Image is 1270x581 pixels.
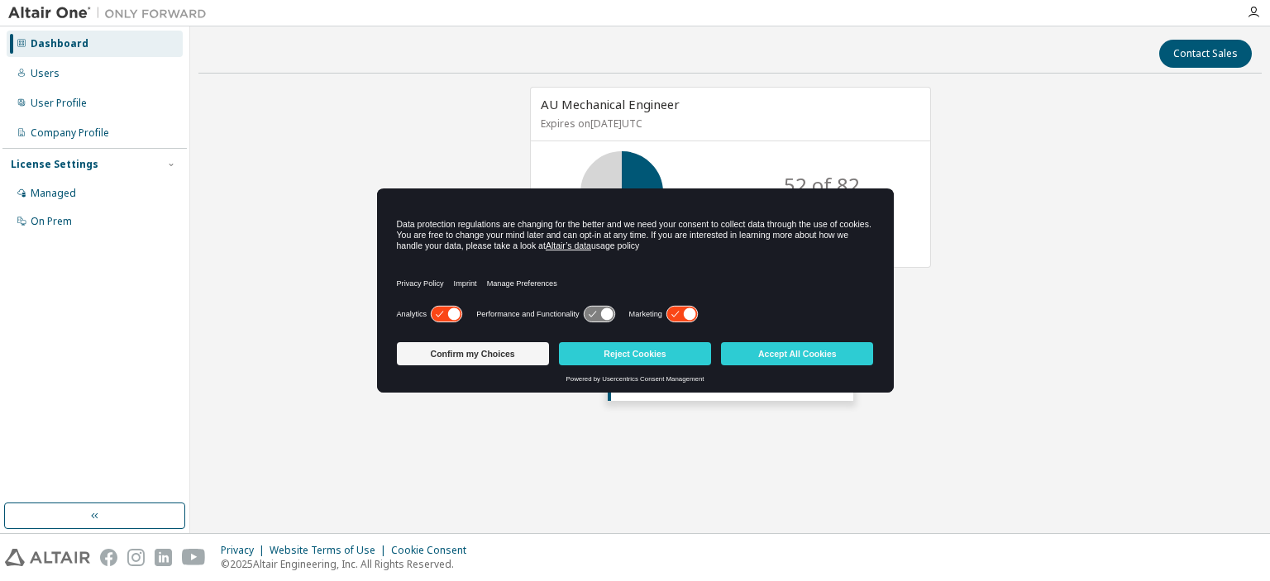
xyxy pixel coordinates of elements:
[31,37,88,50] div: Dashboard
[31,67,60,80] div: Users
[5,549,90,566] img: altair_logo.svg
[391,544,476,557] div: Cookie Consent
[1159,40,1252,68] button: Contact Sales
[221,544,270,557] div: Privacy
[155,549,172,566] img: linkedin.svg
[541,96,680,112] span: AU Mechanical Engineer
[221,557,476,571] p: © 2025 Altair Engineering, Inc. All Rights Reserved.
[8,5,215,21] img: Altair One
[31,97,87,110] div: User Profile
[541,117,916,131] p: Expires on [DATE] UTC
[784,171,860,199] p: 52 of 82
[31,126,109,140] div: Company Profile
[127,549,145,566] img: instagram.svg
[31,215,72,228] div: On Prem
[182,549,206,566] img: youtube.svg
[11,158,98,171] div: License Settings
[270,544,391,557] div: Website Terms of Use
[100,549,117,566] img: facebook.svg
[31,187,76,200] div: Managed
